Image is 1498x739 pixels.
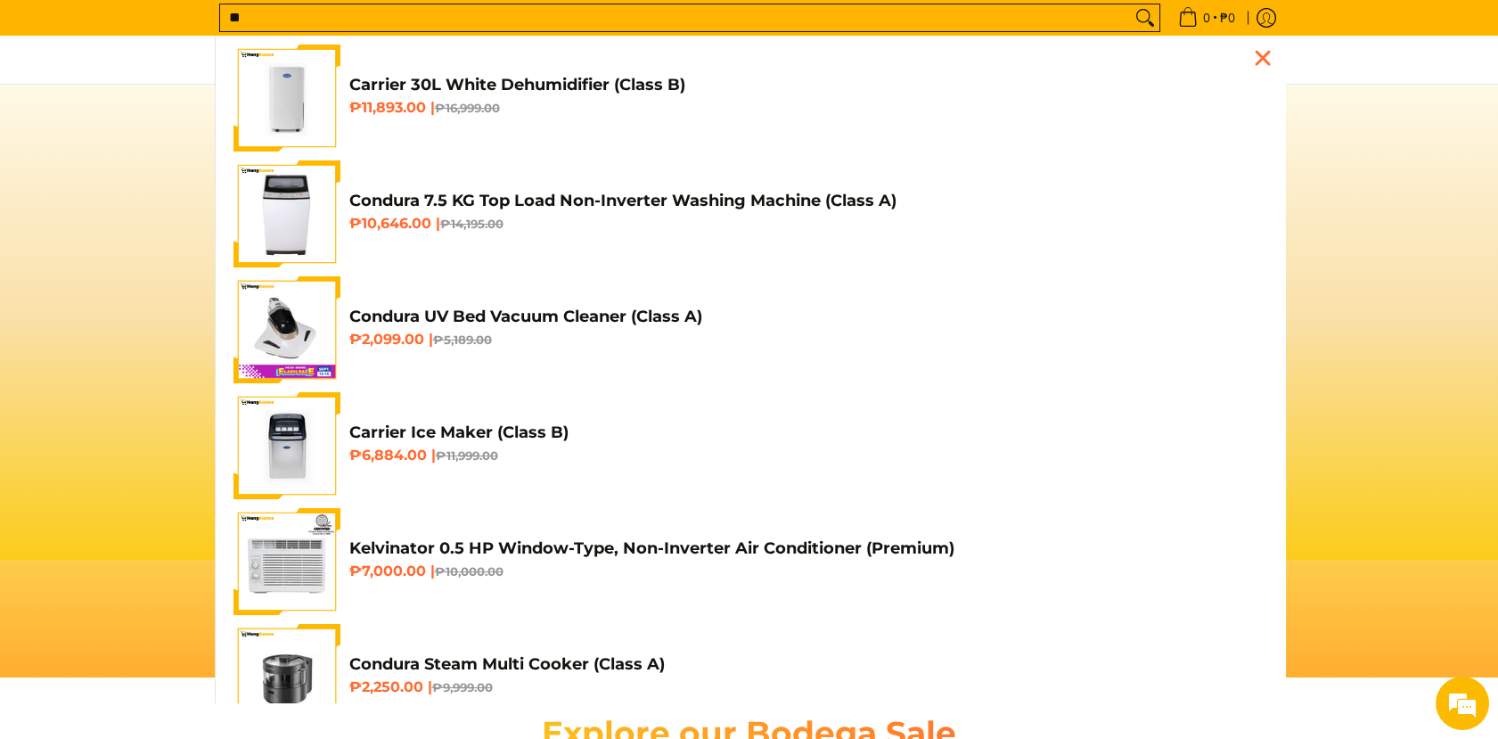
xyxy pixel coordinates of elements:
span: • [1173,8,1240,28]
h6: ₱7,000.00 | [349,562,1267,580]
textarea: Type your message and hit 'Enter' [9,487,340,549]
a: Kelvinator 0.5 HP Window-Type, Non-Inverter Air Conditioner (Premium) Kelvinator 0.5 HP Window-Ty... [233,508,1267,615]
del: ₱11,999.00 [436,448,498,463]
img: Carrier Ice Maker (Class B) [233,392,340,499]
del: ₱5,189.00 [433,333,492,347]
span: ₱0 [1217,12,1238,24]
span: 0 [1200,12,1213,24]
img: Kelvinator 0.5 HP Window-Type, Non-Inverter Air Conditioner (Premium) [233,508,340,615]
h4: Kelvinator 0.5 HP Window-Type, Non-Inverter Air Conditioner (Premium) [349,538,1267,559]
span: We're online! [103,225,246,405]
a: carrier-30-liter-dehumidier-premium-full-view-mang-kosme Carrier 30L White Dehumidifier (Class B)... [233,45,1267,152]
del: ₱9,999.00 [432,680,493,694]
h6: ₱11,893.00 | [349,99,1267,117]
del: ₱16,999.00 [435,101,500,115]
a: Condura Steam Multi Cooker (Class A) Condura Steam Multi Cooker (Class A) ₱2,250.00 |₱9,999.00 [233,624,1267,731]
div: Close pop up [1249,45,1276,71]
a: Condura UV Bed Vacuum Cleaner (Class A) Condura UV Bed Vacuum Cleaner (Class A) ₱2,099.00 |₱5,189.00 [233,276,1267,383]
a: Carrier Ice Maker (Class B) Carrier Ice Maker (Class B) ₱6,884.00 |₱11,999.00 [233,392,1267,499]
del: ₱10,000.00 [435,564,503,579]
h4: Condura 7.5 KG Top Load Non-Inverter Washing Machine (Class A) [349,191,1267,211]
h4: Condura Steam Multi Cooker (Class A) [349,654,1267,675]
h4: Carrier Ice Maker (Class B) [349,423,1267,443]
img: Condura Steam Multi Cooker (Class A) [233,624,340,731]
img: carrier-30-liter-dehumidier-premium-full-view-mang-kosme [233,45,340,152]
img: condura-7.5kg-topload-non-inverter-washing-machine-class-c-full-view-mang-kosme [236,160,336,267]
div: Minimize live chat window [292,9,335,52]
img: Condura UV Bed Vacuum Cleaner (Class A) [233,276,340,383]
button: Search [1131,4,1159,31]
a: condura-7.5kg-topload-non-inverter-washing-machine-class-c-full-view-mang-kosme Condura 7.5 KG To... [233,160,1267,267]
h4: Condura UV Bed Vacuum Cleaner (Class A) [349,307,1267,327]
h6: ₱2,099.00 | [349,331,1267,349]
div: Chat with us now [93,100,299,123]
h6: ₱10,646.00 | [349,215,1267,233]
h4: Carrier 30L White Dehumidifier (Class B) [349,75,1267,95]
del: ₱14,195.00 [440,217,503,231]
h6: ₱2,250.00 | [349,678,1267,696]
h6: ₱6,884.00 | [349,447,1267,464]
